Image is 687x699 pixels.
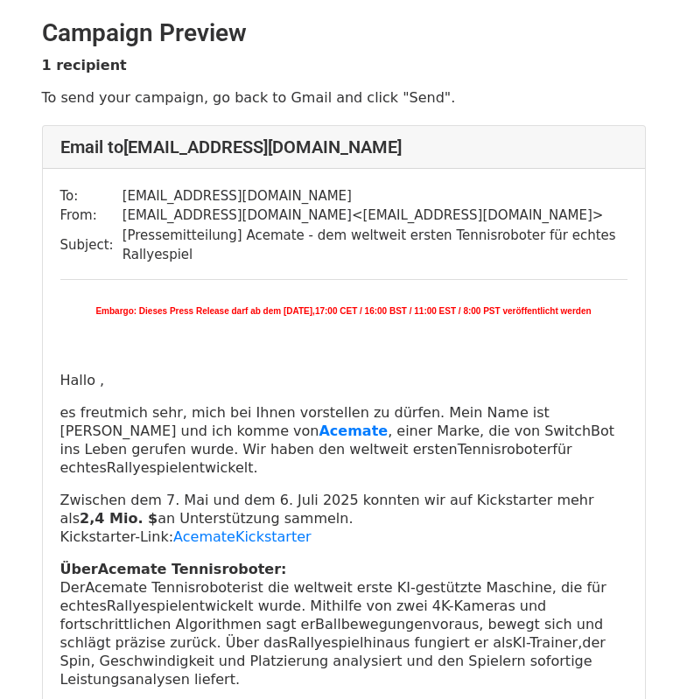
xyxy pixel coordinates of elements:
p: To send your campaign, go back to Gmail and click "Send". [42,88,646,107]
span: Acemate Tennisroboter: [98,561,287,577]
span: Ballbewegungen [315,616,431,633]
td: [Pressemitteilung] Acemate - dem weltweit ersten Tennisroboter für echtes Rallyespiel [123,226,627,265]
span: Rallyespiel [288,634,363,651]
span: Acemate [173,528,235,545]
p: Zwischen dem 7. Mai und dem 6. Juli 2025 konnten wir auf Kickstarter mehr als an Unterstützung sa... [60,491,627,546]
span: Rallyespiel [107,598,182,614]
h2: Campaign Preview [42,18,646,48]
a: AcemateKickstarter [173,528,312,545]
span: KI-Trainer, [513,634,582,651]
p: Hallo , [60,371,627,389]
span: es freut [60,404,114,421]
p: Der ist die weltweit erste KI-gestützte Maschine, die für echtes entwickelt wurde. Mithilfe von z... [60,560,627,689]
td: Subject: [60,226,123,265]
p: mich sehr, mich bei Ihnen vorstellen zu dürfen. Mein Name ist [PERSON_NAME] und ich komme von , e... [60,403,627,477]
span: Acemate Tennisroboter [85,579,247,596]
td: From: [60,206,123,226]
span: Tennisroboter [458,441,553,458]
h4: Email to [EMAIL_ADDRESS][DOMAIN_NAME] [60,136,627,157]
strong: Über [60,561,287,577]
td: To: [60,186,123,206]
span: 17:00 CET / 16:00 BST / 11:00 EST / 8:00 PST veröffentlicht werden [315,306,592,316]
span: Rallyespiel [107,459,182,476]
td: [EMAIL_ADDRESS][DOMAIN_NAME] < [EMAIL_ADDRESS][DOMAIN_NAME] > [123,206,627,226]
strong: 2,4 Mio. $ [80,510,158,527]
font: Embargo: Dieses Press Release darf ab dem [DATE], [95,306,314,316]
td: [EMAIL_ADDRESS][DOMAIN_NAME] [123,186,627,206]
a: Acemate [319,423,388,439]
strong: 1 recipient [42,57,127,73]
